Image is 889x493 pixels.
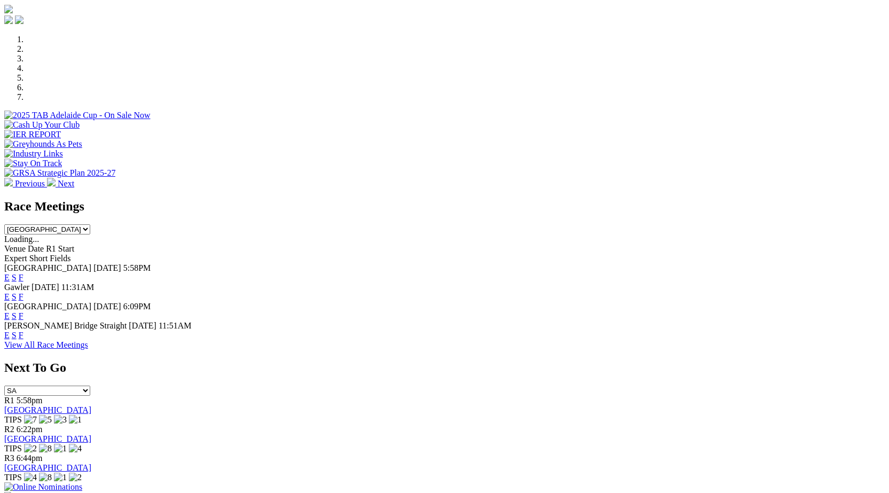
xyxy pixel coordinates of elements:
[4,130,61,139] img: IER REPORT
[46,244,74,253] span: R1 Start
[4,234,39,244] span: Loading...
[4,425,14,434] span: R2
[123,263,151,272] span: 5:58PM
[4,453,14,463] span: R3
[4,168,115,178] img: GRSA Strategic Plan 2025-27
[4,361,885,375] h2: Next To Go
[69,444,82,453] img: 4
[4,292,10,301] a: E
[4,415,22,424] span: TIPS
[24,415,37,425] img: 7
[4,199,885,214] h2: Race Meetings
[93,302,121,311] span: [DATE]
[4,179,47,188] a: Previous
[4,263,91,272] span: [GEOGRAPHIC_DATA]
[4,139,82,149] img: Greyhounds As Pets
[4,15,13,24] img: facebook.svg
[4,463,91,472] a: [GEOGRAPHIC_DATA]
[19,273,23,282] a: F
[39,444,52,453] img: 8
[69,473,82,482] img: 2
[4,405,91,414] a: [GEOGRAPHIC_DATA]
[4,178,13,186] img: chevron-left-pager-white.svg
[39,415,52,425] img: 5
[4,340,88,349] a: View All Race Meetings
[4,311,10,320] a: E
[129,321,156,330] span: [DATE]
[28,244,44,253] span: Date
[19,311,23,320] a: F
[19,331,23,340] a: F
[93,263,121,272] span: [DATE]
[32,283,59,292] span: [DATE]
[4,444,22,453] span: TIPS
[12,331,17,340] a: S
[4,331,10,340] a: E
[61,283,95,292] span: 11:31AM
[54,415,67,425] img: 3
[4,244,26,253] span: Venue
[50,254,70,263] span: Fields
[24,473,37,482] img: 4
[17,453,43,463] span: 6:44pm
[12,311,17,320] a: S
[4,5,13,13] img: logo-grsa-white.png
[4,273,10,282] a: E
[15,179,45,188] span: Previous
[54,473,67,482] img: 1
[69,415,82,425] img: 1
[4,120,80,130] img: Cash Up Your Club
[159,321,192,330] span: 11:51AM
[29,254,48,263] span: Short
[15,15,23,24] img: twitter.svg
[4,283,29,292] span: Gawler
[58,179,74,188] span: Next
[4,434,91,443] a: [GEOGRAPHIC_DATA]
[4,159,62,168] img: Stay On Track
[4,254,27,263] span: Expert
[4,321,127,330] span: [PERSON_NAME] Bridge Straight
[4,396,14,405] span: R1
[17,396,43,405] span: 5:58pm
[17,425,43,434] span: 6:22pm
[47,178,56,186] img: chevron-right-pager-white.svg
[4,302,91,311] span: [GEOGRAPHIC_DATA]
[47,179,74,188] a: Next
[54,444,67,453] img: 1
[4,482,82,492] img: Online Nominations
[12,292,17,301] a: S
[19,292,23,301] a: F
[24,444,37,453] img: 2
[4,473,22,482] span: TIPS
[39,473,52,482] img: 8
[4,149,63,159] img: Industry Links
[123,302,151,311] span: 6:09PM
[12,273,17,282] a: S
[4,111,151,120] img: 2025 TAB Adelaide Cup - On Sale Now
